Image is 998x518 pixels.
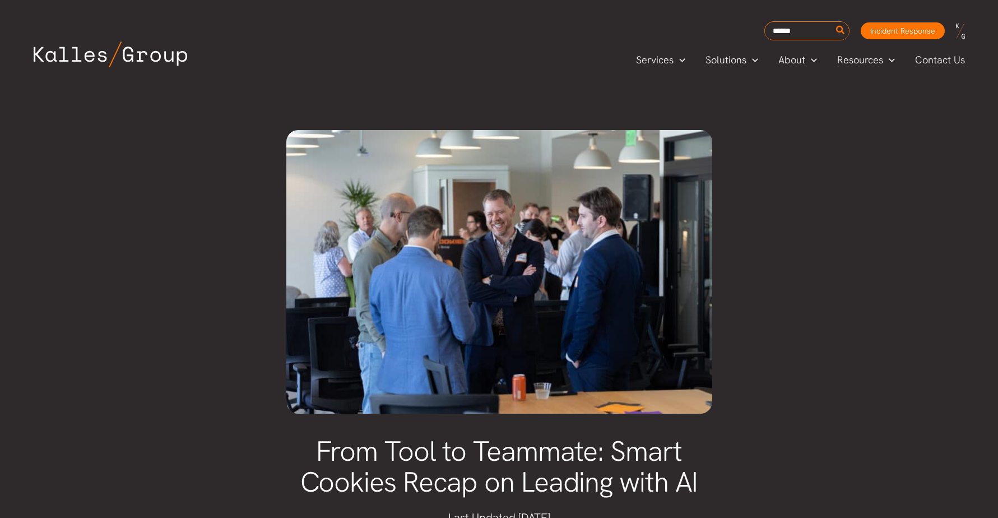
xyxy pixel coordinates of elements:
span: Services [636,52,674,68]
nav: Primary Site Navigation [626,50,976,69]
span: Solutions [705,52,746,68]
span: Menu Toggle [674,52,685,68]
a: AboutMenu Toggle [768,52,827,68]
span: Menu Toggle [805,52,817,68]
img: SmartCookiesAI_event [286,130,712,414]
span: Menu Toggle [746,52,758,68]
span: Contact Us [915,52,965,68]
button: Search [834,22,848,40]
span: Resources [837,52,883,68]
img: Kalles Group [34,41,187,67]
a: SolutionsMenu Toggle [695,52,768,68]
a: ServicesMenu Toggle [626,52,695,68]
a: Incident Response [861,22,945,39]
a: Contact Us [905,52,976,68]
span: About [778,52,805,68]
a: ResourcesMenu Toggle [827,52,905,68]
span: Menu Toggle [883,52,895,68]
span: From Tool to Teammate: Smart Cookies Recap on Leading with AI [300,433,698,500]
